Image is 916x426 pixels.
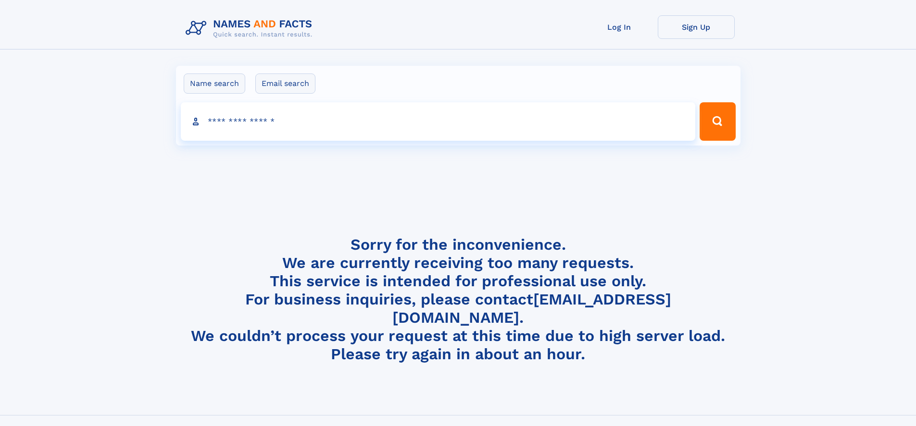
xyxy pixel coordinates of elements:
[255,73,315,94] label: Email search
[392,290,671,327] a: [EMAIL_ADDRESS][DOMAIN_NAME]
[184,73,245,94] label: Name search
[182,15,320,41] img: Logo Names and Facts
[658,15,735,39] a: Sign Up
[181,102,696,141] input: search input
[182,235,735,364] h4: Sorry for the inconvenience. We are currently receiving too many requests. This service is intend...
[581,15,658,39] a: Log In
[700,102,735,141] button: Search Button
